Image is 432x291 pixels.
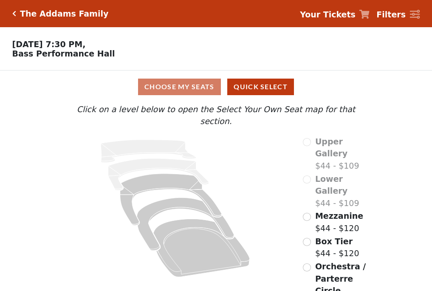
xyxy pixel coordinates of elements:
[300,8,370,21] a: Your Tickets
[315,173,372,209] label: $44 - $109
[154,219,250,277] path: Orchestra / Parterre Circle - Seats Available: 209
[20,9,108,19] h5: The Addams Family
[101,140,196,163] path: Upper Gallery - Seats Available: 0
[315,210,363,234] label: $44 - $120
[300,10,356,19] strong: Your Tickets
[60,103,372,127] p: Click on a level below to open the Select Your Own Seat map for that section.
[315,237,353,246] span: Box Tier
[315,174,347,196] span: Lower Gallery
[376,8,420,21] a: Filters
[227,79,294,95] button: Quick Select
[315,235,359,260] label: $44 - $120
[108,158,209,190] path: Lower Gallery - Seats Available: 0
[12,11,16,17] a: Click here to go back to filters
[315,136,372,172] label: $44 - $109
[315,211,363,220] span: Mezzanine
[315,137,347,158] span: Upper Gallery
[376,10,406,19] strong: Filters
